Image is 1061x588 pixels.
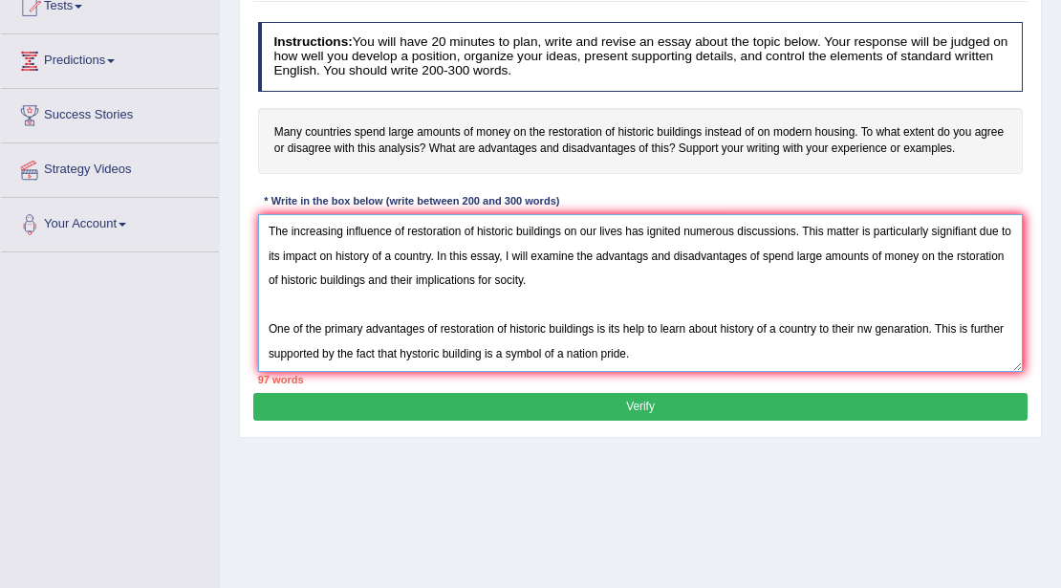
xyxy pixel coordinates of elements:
a: Success Stories [1,89,219,137]
h4: Many countries spend large amounts of money on the restoration of historic buildings instead of o... [258,108,1024,174]
div: 97 words [258,372,1024,387]
div: * Write in the box below (write between 200 and 300 words) [258,194,566,210]
b: Instructions: [273,34,352,49]
a: Your Account [1,198,219,246]
button: Verify [253,393,1027,421]
a: Predictions [1,34,219,82]
a: Strategy Videos [1,143,219,191]
h4: You will have 20 minutes to plan, write and revise an essay about the topic below. Your response ... [258,22,1024,91]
